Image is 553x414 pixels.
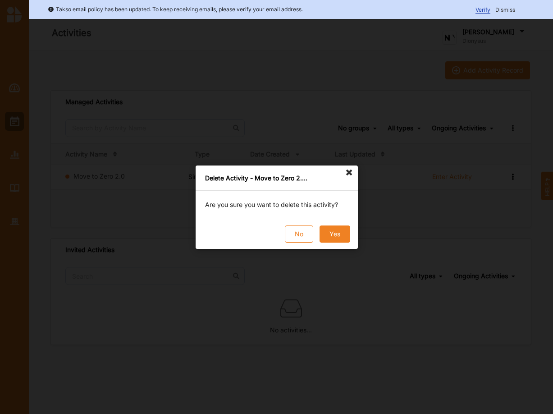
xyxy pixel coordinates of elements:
[495,6,515,13] span: Dismiss
[284,225,313,243] button: No
[475,6,490,14] span: Verify
[48,5,303,14] div: Takso email policy has been updated. To keep receiving emails, please verify your email address.
[205,173,348,182] p: Delete Activity - Move to Zero 2....
[205,200,348,209] p: Are you sure you want to delete this activity?
[319,225,350,243] button: Yes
